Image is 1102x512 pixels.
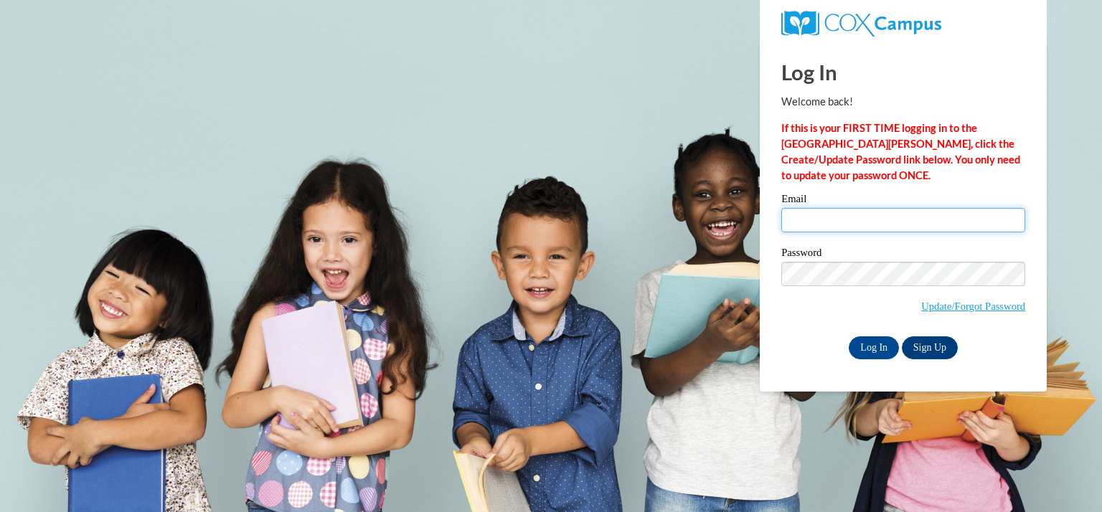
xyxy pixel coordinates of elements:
a: COX Campus [781,16,941,29]
h1: Log In [781,57,1025,87]
a: Update/Forgot Password [921,300,1025,312]
label: Password [781,247,1025,262]
a: Sign Up [902,336,958,359]
img: COX Campus [781,11,941,37]
input: Log In [849,336,899,359]
label: Email [781,194,1025,208]
p: Welcome back! [781,94,1025,110]
strong: If this is your FIRST TIME logging in to the [GEOGRAPHIC_DATA][PERSON_NAME], click the Create/Upd... [781,122,1020,181]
